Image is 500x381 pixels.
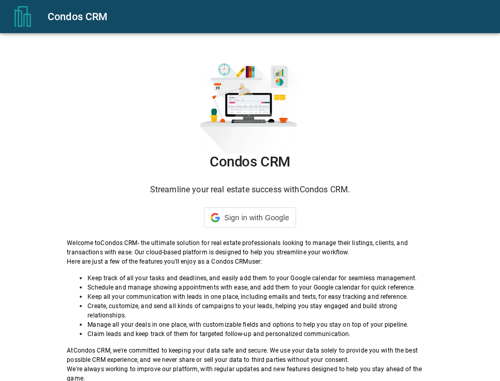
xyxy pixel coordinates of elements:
h1: Condos CRM [67,154,433,170]
p: Schedule and manage showing appointments with ease, and add them to your Google calendar for quic... [87,283,433,292]
p: Keep all your communication with leads in one place, including emails and texts, for easy trackin... [87,292,433,301]
div: Sign in with Google [204,207,296,228]
p: Claim leads and keep track of them for targeted follow-up and personalized communication. [87,329,433,339]
h6: Streamline your real estate success with Condos CRM . [67,182,433,197]
p: Manage all your deals in one place, with customizable fields and options to help you stay on top ... [87,320,433,329]
p: Create, customize, and send all kinds of campaigns to your leads, helping you stay engaged and bu... [87,301,433,320]
p: Welcome to Condos CRM - the ultimate solution for real estate professionals looking to manage the... [67,238,433,257]
span: Sign in with Google [224,214,289,222]
p: At Condos CRM , we're committed to keeping your data safe and secure. We use your data solely to ... [67,346,433,364]
div: Condos CRM [48,8,488,25]
p: Here are just a few of the features you'll enjoy as a Condos CRM user: [67,257,433,266]
p: Keep track of all your tasks and deadlines, and easily add them to your Google calendar for seaml... [87,273,433,283]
